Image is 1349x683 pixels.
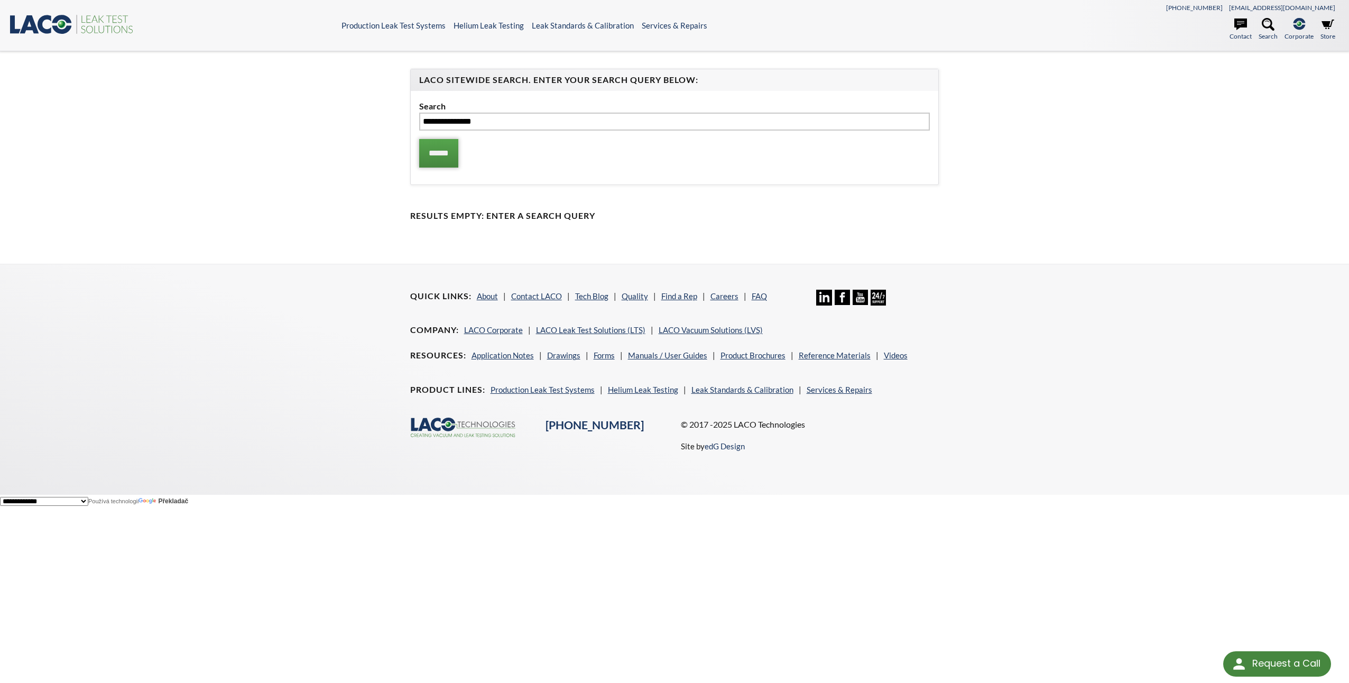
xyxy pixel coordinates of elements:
[472,350,534,360] a: Application Notes
[419,99,930,113] label: Search
[532,21,634,30] a: Leak Standards & Calibration
[720,350,786,360] a: Product Brochures
[419,75,930,86] h4: LACO Sitewide Search. Enter your Search Query Below:
[454,21,524,30] a: Helium Leak Testing
[410,291,472,302] h4: Quick Links
[752,291,767,301] a: FAQ
[871,298,886,307] a: 24/7 Support
[410,325,459,336] h4: Company
[410,350,466,361] h4: Resources
[871,290,886,305] img: 24/7 Support Icon
[628,350,707,360] a: Manuals / User Guides
[1230,18,1252,41] a: Contact
[1166,4,1223,12] a: [PHONE_NUMBER]
[138,498,158,505] img: Google Překladač
[491,385,595,394] a: Production Leak Test Systems
[659,325,763,335] a: LACO Vacuum Solutions (LVS)
[681,440,745,453] p: Site by
[410,210,939,221] h4: Results Empty: Enter a Search Query
[575,291,608,301] a: Tech Blog
[705,441,745,451] a: edG Design
[710,291,738,301] a: Careers
[1320,18,1335,41] a: Store
[642,21,707,30] a: Services & Repairs
[884,350,908,360] a: Videos
[594,350,615,360] a: Forms
[807,385,872,394] a: Services & Repairs
[691,385,793,394] a: Leak Standards & Calibration
[477,291,498,301] a: About
[608,385,678,394] a: Helium Leak Testing
[681,418,939,431] p: © 2017 -2025 LACO Technologies
[799,350,871,360] a: Reference Materials
[511,291,562,301] a: Contact LACO
[464,325,523,335] a: LACO Corporate
[1229,4,1335,12] a: [EMAIL_ADDRESS][DOMAIN_NAME]
[1231,656,1248,672] img: round button
[138,497,188,505] a: Překladač
[1223,651,1331,677] div: Request a Call
[1259,18,1278,41] a: Search
[547,350,580,360] a: Drawings
[536,325,645,335] a: LACO Leak Test Solutions (LTS)
[661,291,697,301] a: Find a Rep
[410,384,485,395] h4: Product Lines
[1285,31,1314,41] span: Corporate
[546,418,644,432] a: [PHONE_NUMBER]
[622,291,648,301] a: Quality
[341,21,446,30] a: Production Leak Test Systems
[1252,651,1320,676] div: Request a Call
